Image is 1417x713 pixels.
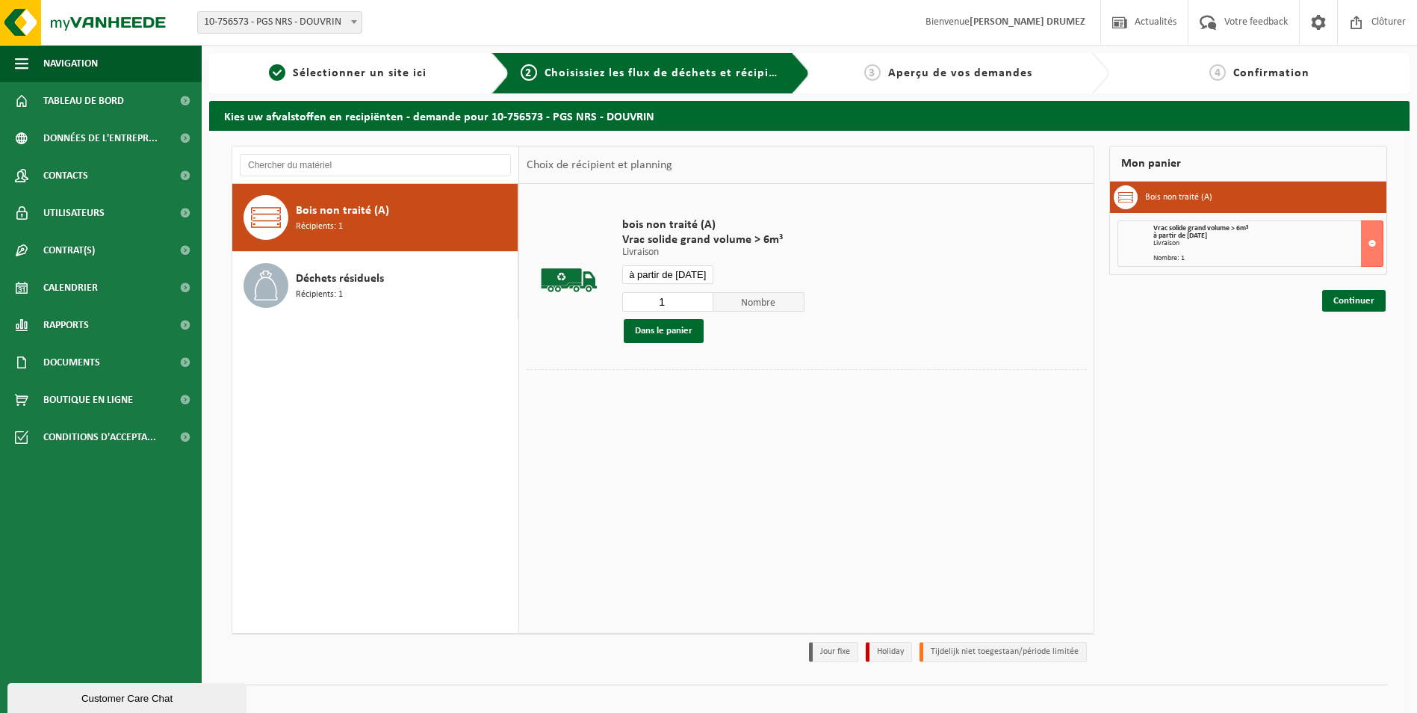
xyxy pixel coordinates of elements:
[269,64,285,81] span: 1
[1322,290,1386,312] a: Continuer
[622,265,713,284] input: Sélectionnez date
[43,82,124,120] span: Tableau de bord
[209,101,1410,130] h2: Kies uw afvalstoffen en recipiënten - demande pour 10-756573 - PGS NRS - DOUVRIN
[1209,64,1226,81] span: 4
[622,232,804,247] span: Vrac solide grand volume > 6m³
[888,67,1032,79] span: Aperçu de vos demandes
[624,319,704,343] button: Dans le panier
[1153,240,1383,247] div: Livraison
[43,45,98,82] span: Navigation
[1153,232,1207,240] strong: à partir de [DATE]
[622,217,804,232] span: bois non traité (A)
[713,292,804,312] span: Nombre
[240,154,511,176] input: Chercher du matériel
[232,252,518,319] button: Déchets résiduels Récipients: 1
[1153,224,1248,232] span: Vrac solide grand volume > 6m³
[519,146,680,184] div: Choix de récipient et planning
[1233,67,1309,79] span: Confirmation
[866,642,912,662] li: Holiday
[7,680,249,713] iframe: chat widget
[920,642,1087,662] li: Tijdelijk niet toegestaan/période limitée
[43,194,105,232] span: Utilisateurs
[545,67,793,79] span: Choisissiez les flux de déchets et récipients
[43,381,133,419] span: Boutique en ligne
[43,419,156,456] span: Conditions d'accepta...
[293,67,427,79] span: Sélectionner un site ici
[1109,146,1387,182] div: Mon panier
[1153,255,1383,262] div: Nombre: 1
[43,269,98,306] span: Calendrier
[296,270,384,288] span: Déchets résiduels
[296,288,343,302] span: Récipients: 1
[296,220,343,234] span: Récipients: 1
[1145,185,1212,209] h3: Bois non traité (A)
[970,16,1085,28] strong: [PERSON_NAME] DRUMEZ
[198,12,362,33] span: 10-756573 - PGS NRS - DOUVRIN
[232,184,518,252] button: Bois non traité (A) Récipients: 1
[521,64,537,81] span: 2
[864,64,881,81] span: 3
[43,306,89,344] span: Rapports
[217,64,480,82] a: 1Sélectionner un site ici
[43,344,100,381] span: Documents
[43,157,88,194] span: Contacts
[43,120,158,157] span: Données de l'entrepr...
[197,11,362,34] span: 10-756573 - PGS NRS - DOUVRIN
[809,642,858,662] li: Jour fixe
[622,247,804,258] p: Livraison
[43,232,95,269] span: Contrat(s)
[296,202,389,220] span: Bois non traité (A)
